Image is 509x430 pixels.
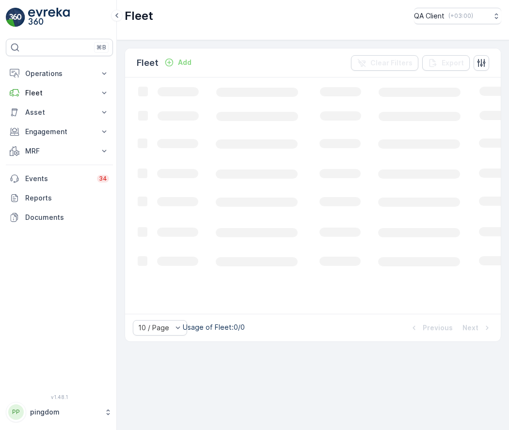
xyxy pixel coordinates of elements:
[461,322,493,334] button: Next
[414,11,445,21] p: QA Client
[462,323,478,333] p: Next
[125,8,153,24] p: Fleet
[25,69,94,78] p: Operations
[6,122,113,141] button: Engagement
[25,174,91,184] p: Events
[160,57,195,68] button: Add
[30,407,99,417] p: pingdom
[6,169,113,188] a: Events34
[6,83,113,103] button: Fleet
[370,58,413,68] p: Clear Filters
[422,55,470,71] button: Export
[6,64,113,83] button: Operations
[178,58,191,67] p: Add
[408,322,454,334] button: Previous
[25,107,94,117] p: Asset
[6,8,25,27] img: logo
[442,58,464,68] p: Export
[414,8,501,24] button: QA Client(+03:00)
[6,394,113,400] span: v 1.48.1
[99,175,107,183] p: 34
[25,146,94,156] p: MRF
[423,323,453,333] p: Previous
[6,208,113,227] a: Documents
[25,193,109,203] p: Reports
[351,55,418,71] button: Clear Filters
[8,404,24,420] div: PP
[137,56,159,70] p: Fleet
[25,127,94,137] p: Engagement
[6,103,113,122] button: Asset
[25,88,94,98] p: Fleet
[96,44,106,51] p: ⌘B
[25,213,109,222] p: Documents
[6,188,113,208] a: Reports
[448,12,473,20] p: ( +03:00 )
[28,8,70,27] img: logo_light-DOdMpM7g.png
[6,141,113,161] button: MRF
[183,322,245,332] p: Usage of Fleet : 0/0
[6,402,113,422] button: PPpingdom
